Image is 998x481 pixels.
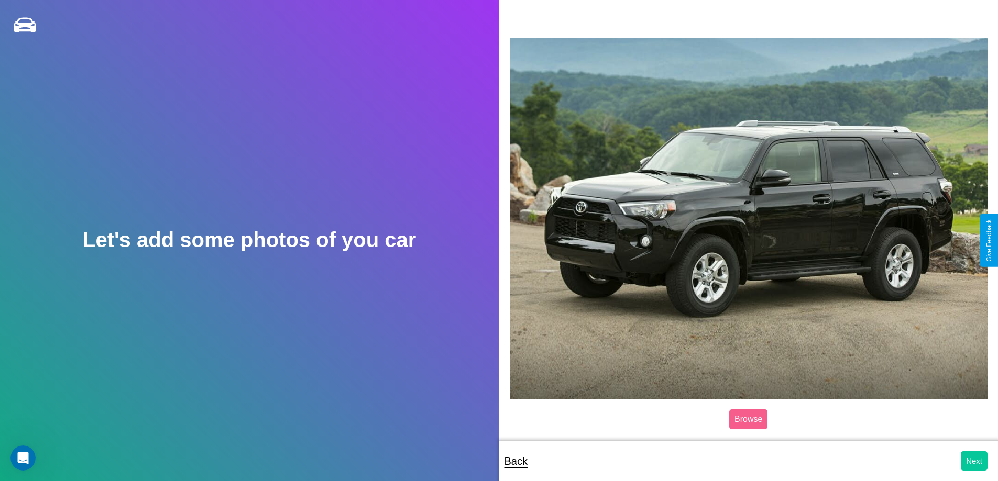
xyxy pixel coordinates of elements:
label: Browse [729,409,767,429]
button: Next [961,451,988,471]
div: Give Feedback [985,219,993,262]
p: Back [505,452,528,471]
iframe: Intercom live chat [10,445,36,471]
h2: Let's add some photos of you car [83,228,416,252]
img: posted [510,38,988,398]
